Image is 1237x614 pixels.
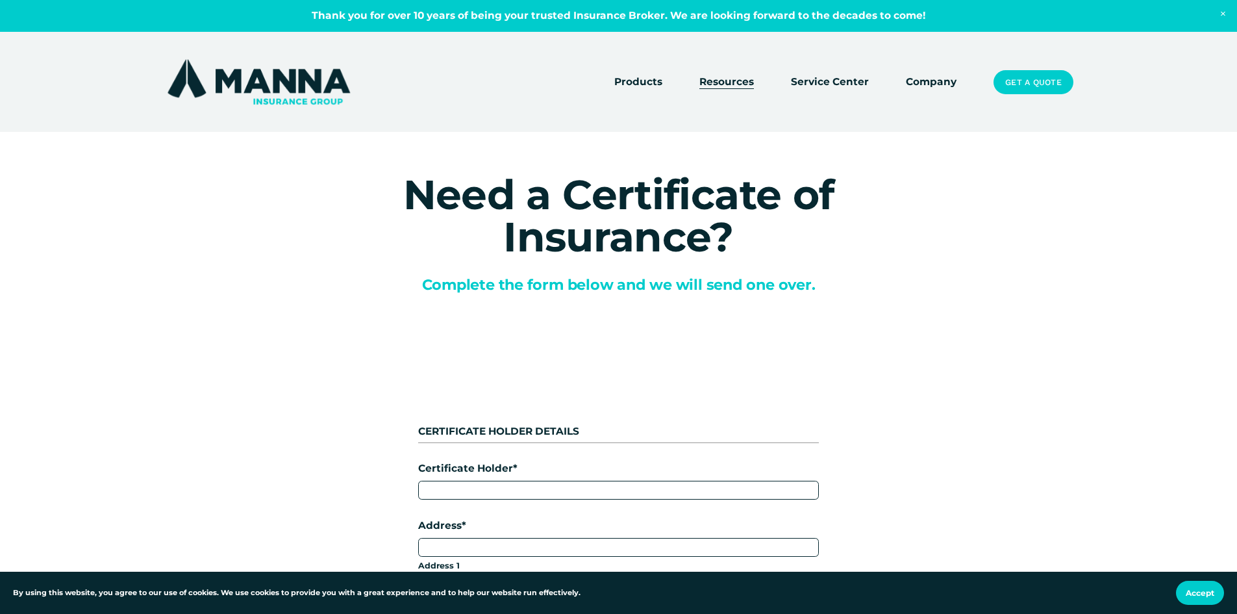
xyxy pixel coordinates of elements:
a: Get a Quote [993,70,1073,95]
span: Accept [1186,588,1214,598]
h1: Need a Certificate of Insurance? [317,173,921,258]
a: Service Center [791,73,869,92]
a: folder dropdown [614,73,662,92]
p: By using this website, you agree to our use of cookies. We use cookies to provide you with a grea... [13,587,581,599]
input: Address 1 [418,538,819,557]
a: folder dropdown [699,73,754,92]
a: Company [906,73,956,92]
label: Certificate Holder [418,461,819,477]
span: Address 1 [418,559,819,572]
div: CERTIFICATE HOLDER DETAILS [418,424,819,440]
span: Complete the form below and we will send one over. [422,275,816,294]
span: Products [614,74,662,90]
legend: Address [418,518,466,534]
button: Accept [1176,581,1224,605]
img: Manna Insurance Group [164,57,353,107]
span: Resources [699,74,754,90]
